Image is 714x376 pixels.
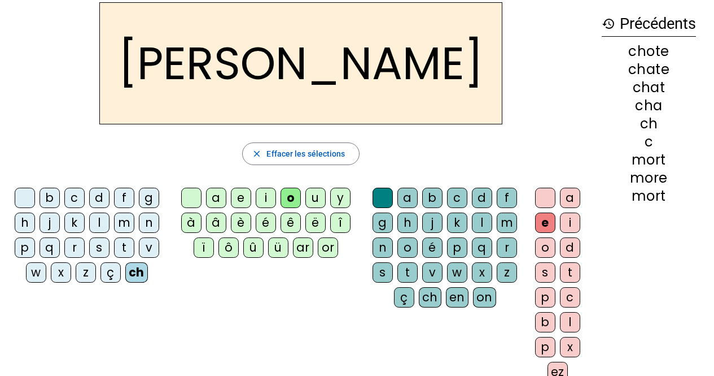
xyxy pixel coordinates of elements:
[447,188,467,208] div: c
[330,188,351,208] div: y
[560,337,580,357] div: x
[472,213,492,233] div: l
[64,188,85,208] div: c
[560,287,580,308] div: c
[51,262,71,283] div: x
[76,262,96,283] div: z
[89,237,109,258] div: s
[231,188,251,208] div: e
[422,188,443,208] div: b
[472,237,492,258] div: q
[419,287,441,308] div: ch
[535,262,555,283] div: s
[252,149,262,159] mat-icon: close
[373,262,393,283] div: s
[497,237,517,258] div: r
[602,171,696,185] div: more
[218,237,239,258] div: ô
[446,287,468,308] div: en
[330,213,351,233] div: î
[99,2,502,124] h2: [PERSON_NAME]
[231,213,251,233] div: è
[560,213,580,233] div: i
[206,213,226,233] div: â
[602,117,696,131] div: ch
[602,81,696,94] div: chat
[206,188,226,208] div: a
[64,213,85,233] div: k
[40,213,60,233] div: j
[397,237,418,258] div: o
[281,188,301,208] div: o
[242,142,359,165] button: Effacer les sélections
[293,237,313,258] div: ar
[139,237,159,258] div: v
[266,147,345,161] span: Effacer les sélections
[281,213,301,233] div: ê
[602,17,615,31] mat-icon: history
[256,213,276,233] div: é
[535,237,555,258] div: o
[535,287,555,308] div: p
[602,11,696,37] h3: Précédents
[473,287,496,308] div: on
[560,312,580,332] div: l
[472,188,492,208] div: d
[560,237,580,258] div: d
[422,213,443,233] div: j
[447,237,467,258] div: p
[535,213,555,233] div: e
[535,337,555,357] div: p
[40,188,60,208] div: b
[602,153,696,167] div: mort
[373,213,393,233] div: g
[256,188,276,208] div: i
[373,237,393,258] div: n
[305,188,326,208] div: u
[447,213,467,233] div: k
[194,237,214,258] div: ï
[139,213,159,233] div: n
[602,63,696,76] div: chate
[26,262,46,283] div: w
[422,262,443,283] div: v
[535,312,555,332] div: b
[394,287,414,308] div: ç
[497,262,517,283] div: z
[139,188,159,208] div: g
[125,262,148,283] div: ch
[89,188,109,208] div: d
[560,188,580,208] div: a
[422,237,443,258] div: é
[472,262,492,283] div: x
[318,237,338,258] div: or
[447,262,467,283] div: w
[15,237,35,258] div: p
[15,213,35,233] div: h
[397,188,418,208] div: a
[602,99,696,113] div: cha
[100,262,121,283] div: ç
[602,189,696,203] div: mort
[40,237,60,258] div: q
[602,135,696,149] div: c
[181,213,202,233] div: à
[268,237,288,258] div: ü
[114,237,134,258] div: t
[397,213,418,233] div: h
[497,188,517,208] div: f
[602,45,696,58] div: chote
[114,213,134,233] div: m
[64,237,85,258] div: r
[89,213,109,233] div: l
[243,237,264,258] div: û
[497,213,517,233] div: m
[305,213,326,233] div: ë
[560,262,580,283] div: t
[114,188,134,208] div: f
[397,262,418,283] div: t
